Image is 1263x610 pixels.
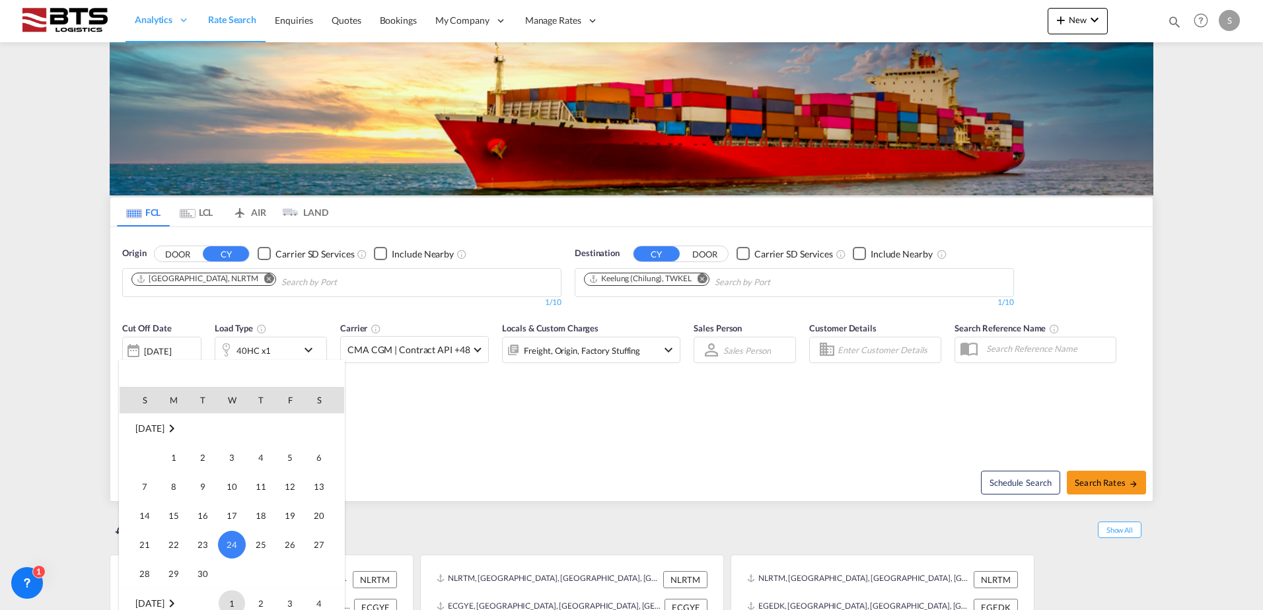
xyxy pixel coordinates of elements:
[188,472,217,501] td: Tuesday September 9 2025
[248,444,274,471] span: 4
[246,387,275,413] th: T
[120,501,344,530] tr: Week 3
[217,387,246,413] th: W
[120,472,344,501] tr: Week 2
[161,473,187,500] span: 8
[219,473,245,500] span: 10
[131,531,158,558] span: 21
[306,502,332,529] span: 20
[161,531,187,558] span: 22
[159,387,188,413] th: M
[305,472,344,501] td: Saturday September 13 2025
[120,413,344,443] tr: Week undefined
[306,531,332,558] span: 27
[275,472,305,501] td: Friday September 12 2025
[306,473,332,500] span: 13
[246,472,275,501] td: Thursday September 11 2025
[131,560,158,587] span: 28
[217,443,246,472] td: Wednesday September 3 2025
[120,501,159,530] td: Sunday September 14 2025
[120,559,159,589] td: Sunday September 28 2025
[135,423,164,434] span: [DATE]
[131,473,158,500] span: 7
[306,444,332,471] span: 6
[131,502,158,529] span: 14
[277,531,303,558] span: 26
[188,443,217,472] td: Tuesday September 2 2025
[159,530,188,559] td: Monday September 22 2025
[190,502,216,529] span: 16
[120,530,159,559] td: Sunday September 21 2025
[275,443,305,472] td: Friday September 5 2025
[277,502,303,529] span: 19
[217,530,246,559] td: Wednesday September 24 2025
[277,473,303,500] span: 12
[217,501,246,530] td: Wednesday September 17 2025
[120,530,344,559] tr: Week 4
[305,443,344,472] td: Saturday September 6 2025
[217,472,246,501] td: Wednesday September 10 2025
[188,501,217,530] td: Tuesday September 16 2025
[159,559,188,589] td: Monday September 29 2025
[248,473,274,500] span: 11
[159,501,188,530] td: Monday September 15 2025
[275,387,305,413] th: F
[190,473,216,500] span: 9
[275,501,305,530] td: Friday September 19 2025
[190,531,216,558] span: 23
[120,443,344,472] tr: Week 1
[188,387,217,413] th: T
[277,444,303,471] span: 5
[161,502,187,529] span: 15
[120,472,159,501] td: Sunday September 7 2025
[248,531,274,558] span: 25
[135,597,164,609] span: [DATE]
[248,502,274,529] span: 18
[246,501,275,530] td: Thursday September 18 2025
[159,472,188,501] td: Monday September 8 2025
[190,560,216,587] span: 30
[161,560,187,587] span: 29
[218,531,246,559] span: 24
[246,443,275,472] td: Thursday September 4 2025
[120,413,344,443] td: September 2025
[188,559,217,589] td: Tuesday September 30 2025
[246,530,275,559] td: Thursday September 25 2025
[305,530,344,559] td: Saturday September 27 2025
[219,444,245,471] span: 3
[120,559,344,589] tr: Week 5
[190,444,216,471] span: 2
[275,530,305,559] td: Friday September 26 2025
[219,502,245,529] span: 17
[161,444,187,471] span: 1
[159,443,188,472] td: Monday September 1 2025
[305,387,344,413] th: S
[305,501,344,530] td: Saturday September 20 2025
[120,387,159,413] th: S
[188,530,217,559] td: Tuesday September 23 2025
